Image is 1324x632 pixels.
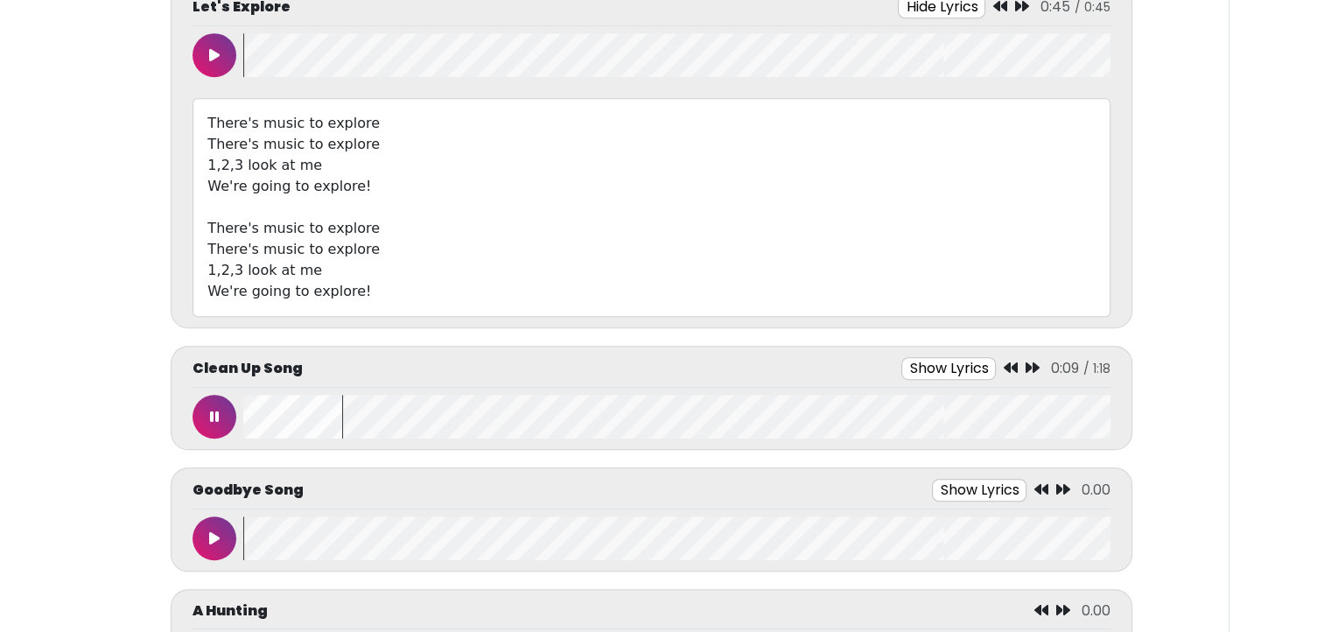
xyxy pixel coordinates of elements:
p: Clean Up Song [193,358,303,379]
span: 0.00 [1082,600,1110,621]
button: Show Lyrics [932,479,1026,502]
button: Show Lyrics [901,357,996,380]
span: 0:09 [1051,358,1079,378]
span: 0.00 [1082,480,1110,500]
div: There's music to explore There's music to explore 1,2,3 look at me We're going to explore! There'... [193,98,1110,317]
p: A Hunting [193,600,268,621]
span: / 1:18 [1083,360,1110,377]
p: Goodbye Song [193,480,304,501]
